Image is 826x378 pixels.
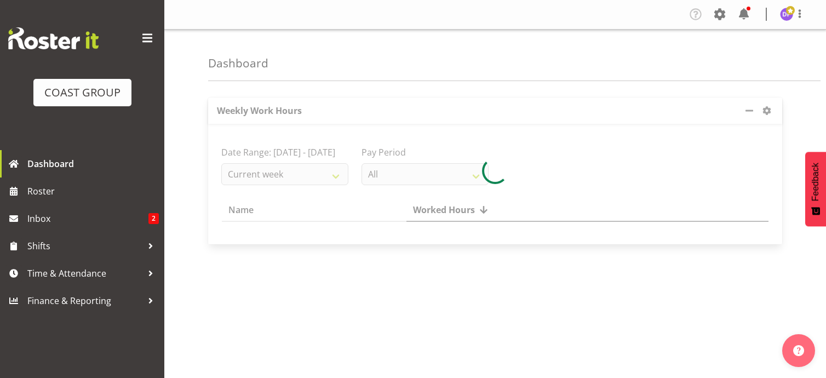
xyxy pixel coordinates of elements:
span: Roster [27,183,159,199]
span: Dashboard [27,156,159,172]
button: Feedback - Show survey [805,152,826,226]
span: Shifts [27,238,142,254]
span: Time & Attendance [27,265,142,282]
span: Inbox [27,210,148,227]
span: 2 [148,213,159,224]
h4: Dashboard [208,57,268,70]
span: Feedback [811,163,821,201]
span: Finance & Reporting [27,293,142,309]
div: COAST GROUP [44,84,121,101]
img: durham-foster1135.jpg [780,8,793,21]
img: help-xxl-2.png [793,345,804,356]
img: Rosterit website logo [8,27,99,49]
